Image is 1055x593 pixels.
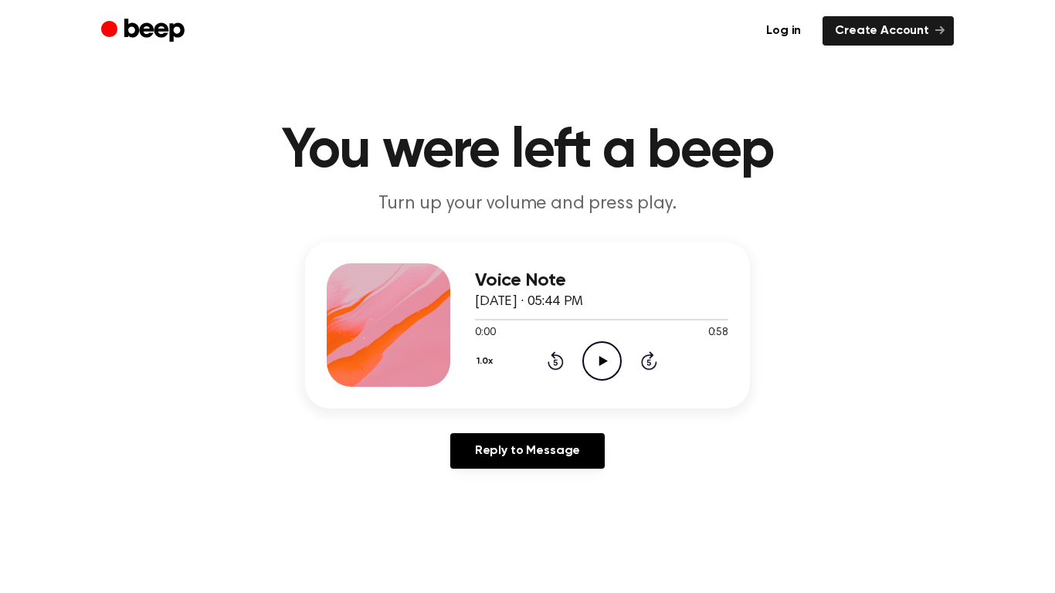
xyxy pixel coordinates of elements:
a: Beep [101,16,188,46]
a: Reply to Message [450,433,605,469]
span: [DATE] · 05:44 PM [475,295,583,309]
span: 0:00 [475,325,495,341]
h3: Voice Note [475,270,728,291]
button: 1.0x [475,348,499,374]
span: 0:58 [708,325,728,341]
p: Turn up your volume and press play. [231,191,824,217]
h1: You were left a beep [132,124,923,179]
a: Log in [754,16,813,46]
a: Create Account [823,16,954,46]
